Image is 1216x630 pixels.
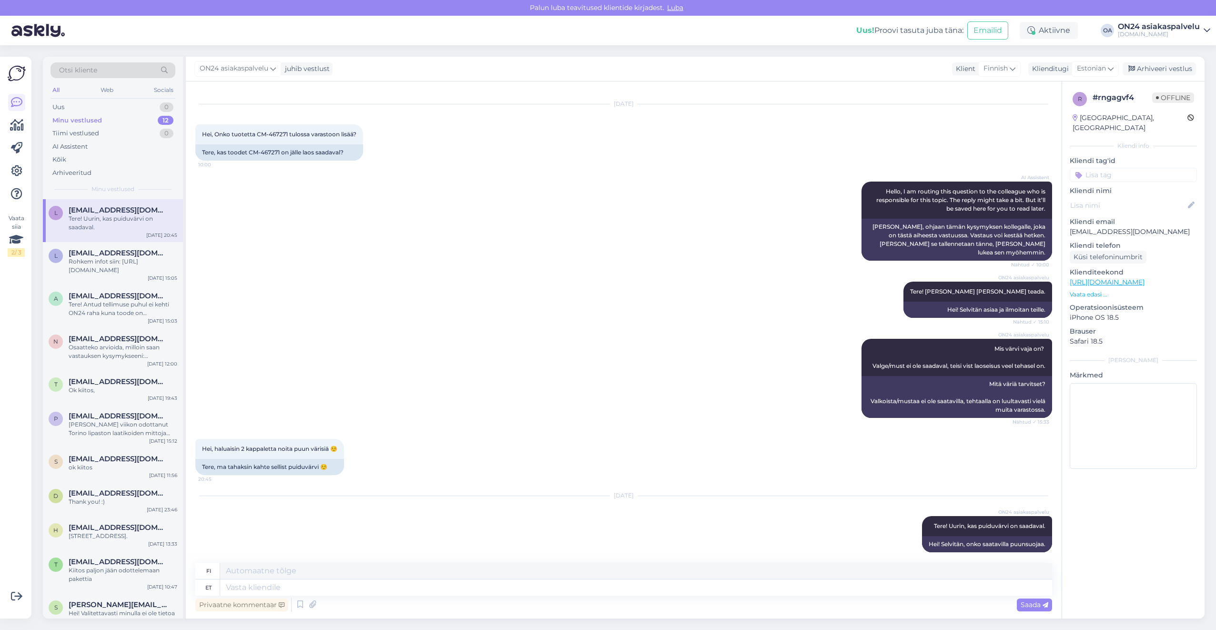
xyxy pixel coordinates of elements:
[205,579,212,596] div: et
[69,609,177,626] div: Hei! Valitettavasti minulla ei ole tietoa Marco-vitriinikaapin peilikuvakokoonpanon tai ylösalais...
[69,300,177,317] div: Tere! Antud tellimuse puhul ei kehti ON24 raha kuna toode on [DEMOGRAPHIC_DATA].
[69,455,168,463] span: simonlandgards@hotmail.com
[1070,356,1197,365] div: [PERSON_NAME]
[195,491,1052,500] div: [DATE]
[69,386,177,395] div: Ok kiitos,
[53,527,58,534] span: h
[52,155,66,164] div: Kõik
[69,257,177,274] div: Rohkem infot siin: [URL][DOMAIN_NAME]
[1070,142,1197,150] div: Kliendi info
[1070,267,1197,277] p: Klienditeekond
[54,295,58,302] span: a
[1020,22,1078,39] div: Aktiivne
[69,558,168,566] span: terhik31@gmail.com
[1028,64,1069,74] div: Klienditugi
[54,381,58,388] span: t
[1123,62,1196,75] div: Arhiveeri vestlus
[195,144,363,161] div: Tere, kas toodet CM-467271 on jälle laos saadaval?
[69,214,177,232] div: Tere! Uurin, kas puiduvärvi on saadaval.
[1070,251,1146,264] div: Küsi telefoninumbrit
[934,522,1045,529] span: Tere! Uurin, kas puiduvärvi on saadaval.
[856,26,874,35] b: Uus!
[69,292,168,300] span: anette.helenius@hotmail.com
[198,476,234,483] span: 20:45
[69,566,177,583] div: Kiitos paljon jään odottelemaan pakettia
[1070,336,1197,346] p: Safari 18.5
[1021,600,1048,609] span: Saada
[59,65,97,75] span: Otsi kliente
[69,498,177,506] div: Thank you! :)
[54,209,58,216] span: l
[69,600,168,609] span: s.myllarinen@gmail.com
[148,540,177,548] div: [DATE] 13:33
[1070,168,1197,182] input: Lisa tag
[54,252,58,259] span: l
[1070,313,1197,323] p: iPhone OS 18.5
[910,288,1045,295] span: Tere! [PERSON_NAME] [PERSON_NAME] teada.
[99,84,115,96] div: Web
[69,463,177,472] div: ok kiitos
[1073,113,1187,133] div: [GEOGRAPHIC_DATA], [GEOGRAPHIC_DATA]
[983,63,1008,74] span: Finnish
[146,232,177,239] div: [DATE] 20:45
[52,116,102,125] div: Minu vestlused
[147,583,177,590] div: [DATE] 10:47
[8,64,26,82] img: Askly Logo
[54,604,58,611] span: s
[69,249,168,257] span: lehtinen.merja@gmail.com
[149,437,177,445] div: [DATE] 15:12
[861,376,1052,418] div: Mitä väriä tarvitset? Valkoista/mustaa ei ole saatavilla, tehtaalla on luultavasti vielä muita va...
[147,360,177,367] div: [DATE] 12:00
[51,84,61,96] div: All
[200,63,268,74] span: ON24 asiakaspalvelu
[147,506,177,513] div: [DATE] 23:46
[206,563,211,579] div: fi
[1070,303,1197,313] p: Operatsioonisüsteem
[69,489,168,498] span: donegandaniel2513@gmail.com
[1118,23,1200,30] div: ON24 asiakaspalvelu
[1077,63,1106,74] span: Estonian
[148,274,177,282] div: [DATE] 15:05
[158,116,173,125] div: 12
[160,129,173,138] div: 0
[1070,217,1197,227] p: Kliendi email
[1070,241,1197,251] p: Kliendi telefon
[1070,200,1186,211] input: Lisa nimi
[54,458,58,465] span: s
[195,100,1052,108] div: [DATE]
[1093,92,1152,103] div: # rngagvf4
[1070,227,1197,237] p: [EMAIL_ADDRESS][DOMAIN_NAME]
[195,599,288,611] div: Privaatne kommentaar
[1013,553,1049,560] span: 9:00
[856,25,963,36] div: Proovi tasuta juba täna:
[149,472,177,479] div: [DATE] 11:56
[8,248,25,257] div: 2 / 3
[152,84,175,96] div: Socials
[52,102,64,112] div: Uus
[876,188,1047,212] span: Hello, I am routing this question to the colleague who is responsible for this topic. The reply m...
[54,561,58,568] span: t
[1013,418,1049,426] span: Nähtud ✓ 15:33
[664,3,686,12] span: Luba
[903,302,1052,318] div: Hei! Selvitän asiaa ja ilmoitan teille.
[1152,92,1194,103] span: Offline
[52,142,88,152] div: AI Assistent
[198,161,234,168] span: 10:00
[160,102,173,112] div: 0
[1011,261,1049,268] span: Nähtud ✓ 10:00
[91,185,134,193] span: Minu vestlused
[69,377,168,386] span: tuula263@hotmail.com
[952,64,975,74] div: Klient
[52,129,99,138] div: Tiimi vestlused
[69,335,168,343] span: niina_harjula@hotmail.com
[195,459,344,475] div: Tere, ma tahaksin kahte sellist puiduvärvi ☺️
[69,420,177,437] div: [PERSON_NAME] viikon odottanut Torino lipaston laatikoiden mittoja [PERSON_NAME] mitä ABS-Kanttau...
[1070,156,1197,166] p: Kliendi tag'id
[1118,30,1200,38] div: [DOMAIN_NAME]
[998,331,1049,338] span: ON24 asiakaspalvelu
[1070,290,1197,299] p: Vaata edasi ...
[861,219,1052,261] div: [PERSON_NAME], ohjaan tämän kysymyksen kollegalle, joka on tästä aiheesta vastuussa. Vastaus voi ...
[148,395,177,402] div: [DATE] 19:43
[52,168,91,178] div: Arhiveeritud
[281,64,330,74] div: juhib vestlust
